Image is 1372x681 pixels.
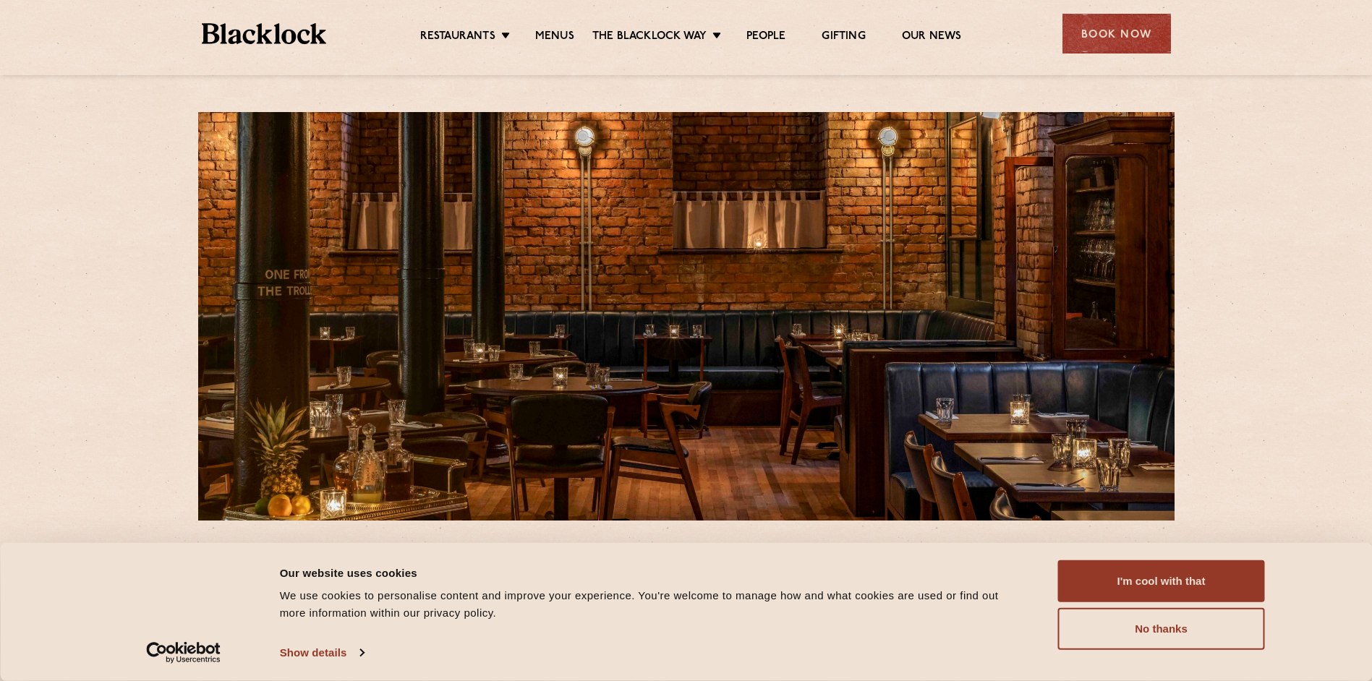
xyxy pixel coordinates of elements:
div: Our website uses cookies [280,564,1026,581]
div: Book Now [1062,14,1171,53]
button: No thanks [1058,608,1265,650]
a: Show details [280,642,364,664]
div: We use cookies to personalise content and improve your experience. You're welcome to manage how a... [280,587,1026,622]
a: Menus [535,30,574,46]
img: BL_Textured_Logo-footer-cropped.svg [202,23,327,44]
a: Restaurants [420,30,495,46]
button: I'm cool with that [1058,560,1265,602]
a: Our News [902,30,962,46]
a: Usercentrics Cookiebot - opens in a new window [120,642,247,664]
a: Gifting [822,30,865,46]
a: People [746,30,785,46]
a: The Blacklock Way [592,30,707,46]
